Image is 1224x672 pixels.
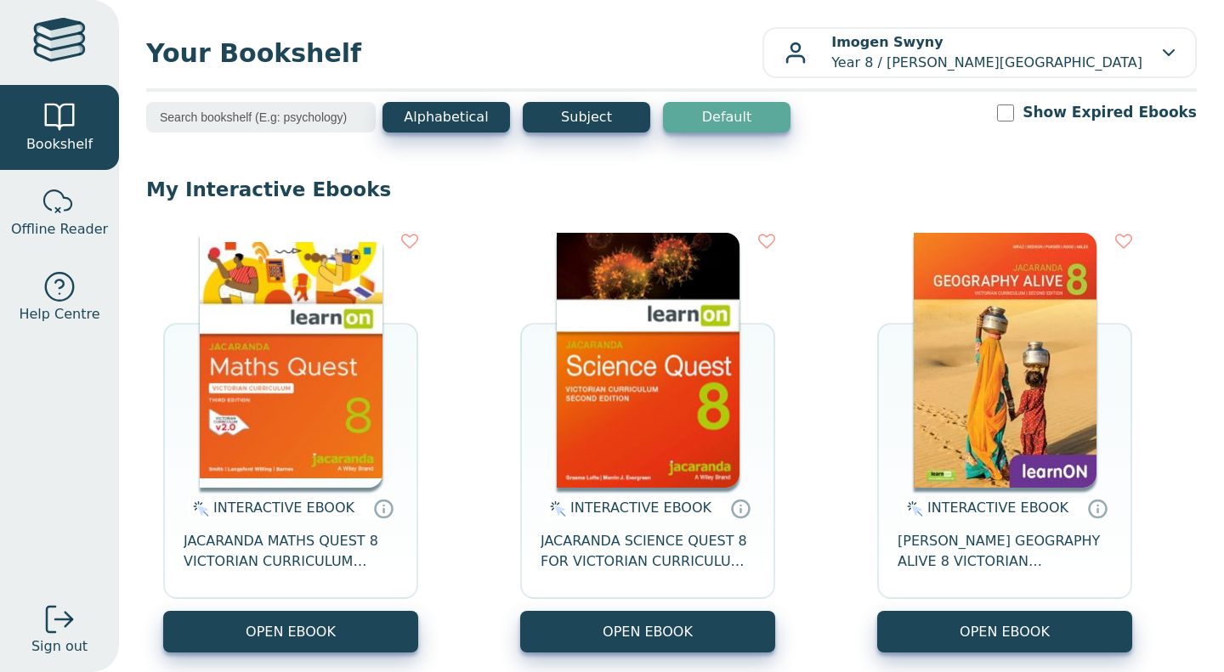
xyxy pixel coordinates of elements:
a: Interactive eBooks are accessed online via the publisher’s portal. They contain interactive resou... [1087,498,1108,518]
span: INTERACTIVE EBOOK [927,500,1068,516]
a: Interactive eBooks are accessed online via the publisher’s portal. They contain interactive resou... [730,498,751,518]
span: JACARANDA SCIENCE QUEST 8 FOR VICTORIAN CURRICULUM LEARNON 2E EBOOK [541,531,755,572]
span: INTERACTIVE EBOOK [213,500,354,516]
button: Imogen SwynyYear 8 / [PERSON_NAME][GEOGRAPHIC_DATA] [762,27,1197,78]
span: INTERACTIVE EBOOK [570,500,711,516]
button: Default [663,102,790,133]
span: Offline Reader [11,219,108,240]
label: Show Expired Ebooks [1023,102,1197,123]
span: Bookshelf [26,134,93,155]
img: fffb2005-5288-ea11-a992-0272d098c78b.png [557,233,739,488]
span: Help Centre [19,304,99,325]
button: OPEN EBOOK [163,611,418,652]
button: Alphabetical [382,102,510,133]
img: interactive.svg [545,499,566,519]
span: Your Bookshelf [146,34,762,72]
img: 5407fe0c-7f91-e911-a97e-0272d098c78b.jpg [914,233,1096,488]
button: OPEN EBOOK [877,611,1132,652]
p: Year 8 / [PERSON_NAME][GEOGRAPHIC_DATA] [831,32,1142,73]
input: Search bookshelf (E.g: psychology) [146,102,376,133]
button: Subject [523,102,650,133]
img: interactive.svg [188,499,209,519]
img: interactive.svg [902,499,923,519]
span: [PERSON_NAME] GEOGRAPHY ALIVE 8 VICTORIAN CURRICULUM LEARNON EBOOK 2E [898,531,1112,572]
span: JACARANDA MATHS QUEST 8 VICTORIAN CURRICULUM LEARNON EBOOK 3E [184,531,398,572]
p: My Interactive Ebooks [146,177,1197,202]
a: Interactive eBooks are accessed online via the publisher’s portal. They contain interactive resou... [373,498,394,518]
span: Sign out [31,636,88,657]
img: c004558a-e884-43ec-b87a-da9408141e80.jpg [200,233,382,488]
button: OPEN EBOOK [520,611,775,652]
b: Imogen Swyny [831,34,943,50]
